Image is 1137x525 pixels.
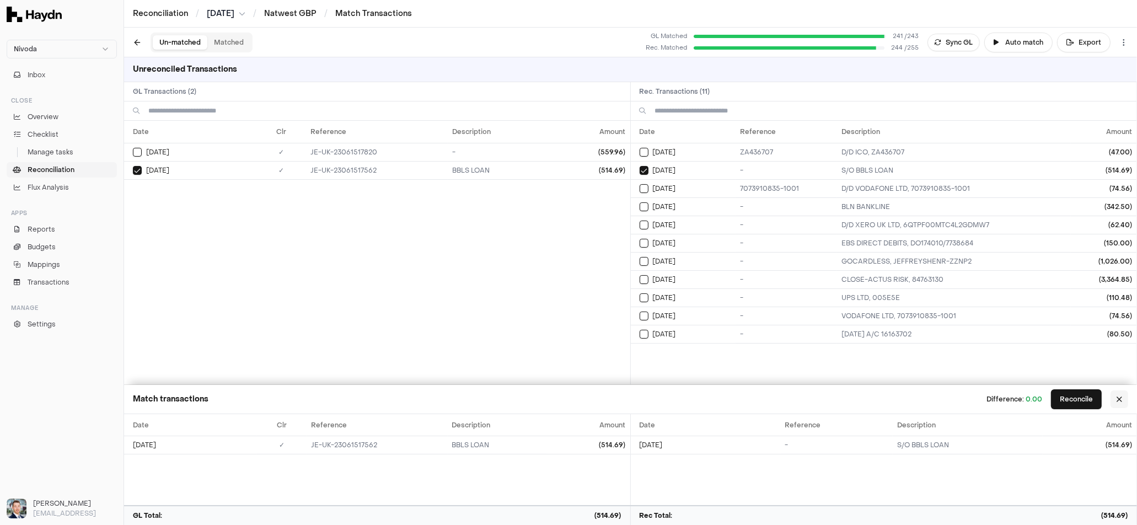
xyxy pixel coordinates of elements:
[893,414,1043,436] th: Description
[28,277,69,287] span: Transactions
[28,112,58,122] span: Overview
[893,436,1043,454] td: S/O BBLS LOAN
[736,307,837,325] td: -
[891,44,919,53] span: 244 / 255
[640,511,673,521] span: Rec Total:
[640,330,648,339] button: Select reconciliation transaction 26174
[1071,121,1136,143] th: Amount
[736,121,837,143] th: Reference
[1071,252,1136,270] td: (1,026.00)
[7,7,62,22] img: Haydn Logo
[547,436,630,454] td: (514.69)
[837,234,1071,252] td: EBS DIRECT DEBITS, DO174010/7738684
[7,275,117,290] a: Transactions
[643,32,687,41] span: GL Matched
[14,45,37,53] span: Nivoda
[653,166,676,175] span: [DATE]
[306,121,448,143] th: Reference
[631,121,736,143] th: Date
[653,257,676,266] span: [DATE]
[837,121,1071,143] th: Description
[736,252,837,270] td: -
[653,239,676,248] span: [DATE]
[28,242,56,252] span: Budgets
[256,121,306,143] th: Clr
[7,257,117,272] a: Mappings
[837,161,1071,179] td: S/O BBLS LOAN
[448,143,547,161] td: -
[1071,234,1136,252] td: (150.00)
[643,44,687,53] div: Rec. Matched
[547,414,630,436] th: Amount
[133,511,162,521] span: GL Total:
[28,319,56,329] span: Settings
[7,92,117,109] div: Close
[1071,161,1136,179] td: (514.69)
[653,184,676,193] span: [DATE]
[547,121,630,143] th: Amount
[984,33,1053,52] button: Auto match
[780,414,893,436] th: Reference
[547,161,630,179] td: (514.69)
[1071,143,1136,161] td: (47.00)
[33,508,117,518] p: [EMAIL_ADDRESS]
[837,197,1071,216] td: BLN BANKLINE
[986,394,1042,404] div: Difference:
[736,325,837,343] td: -
[837,143,1071,161] td: D/D ICO, ZA436707
[264,8,317,19] a: Natwest GBP
[736,161,837,179] td: -
[1071,197,1136,216] td: (342.50)
[124,82,630,101] h2: GL Transactions ( 2 )
[257,436,307,454] td: ✓
[736,288,837,307] td: -
[7,499,26,518] img: Ole Heine
[133,441,156,449] span: [DATE]
[7,299,117,317] div: Manage
[306,161,448,179] td: JE-UK-23061517562
[448,436,547,454] td: BBLS LOAN
[256,143,306,161] td: ✓
[653,330,676,339] span: [DATE]
[251,8,259,19] span: /
[1057,33,1111,52] button: Export
[7,127,117,142] a: Checklist
[207,8,234,19] span: [DATE]
[736,179,837,197] td: 7073910835-1001
[124,414,257,436] th: Date
[207,8,245,19] button: [DATE]
[7,67,117,83] button: Inbox
[133,394,208,405] h3: Match transactions
[28,130,58,140] span: Checklist
[448,121,547,143] th: Description
[7,239,117,255] a: Budgets
[7,222,117,237] a: Reports
[640,221,648,229] button: Select reconciliation transaction 26056
[640,441,663,449] span: [DATE]
[153,35,207,50] button: Un-matched
[207,35,250,50] button: Matched
[653,148,676,157] span: [DATE]
[595,511,621,521] span: (514.69)
[7,204,117,222] div: Apps
[28,70,45,80] span: Inbox
[28,260,60,270] span: Mappings
[631,414,781,436] th: Date
[256,161,306,179] td: ✓
[1026,395,1042,404] span: 0.00
[124,57,246,82] h3: Unreconciled Transactions
[837,307,1071,325] td: VODAFONE LTD, 7073910835-1001
[893,32,919,41] span: 241 / 243
[927,34,980,51] button: Sync GL
[736,270,837,288] td: -
[133,8,412,19] nav: breadcrumb
[307,414,448,436] th: Reference
[780,436,893,454] td: -
[1051,389,1102,409] button: Reconcile
[653,293,676,302] span: [DATE]
[257,414,307,436] th: Clr
[837,179,1071,197] td: D/D VODAFONE LTD, 7073910835-1001
[640,312,648,320] button: Select reconciliation transaction 26166
[736,234,837,252] td: -
[1071,270,1136,288] td: (3,364.85)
